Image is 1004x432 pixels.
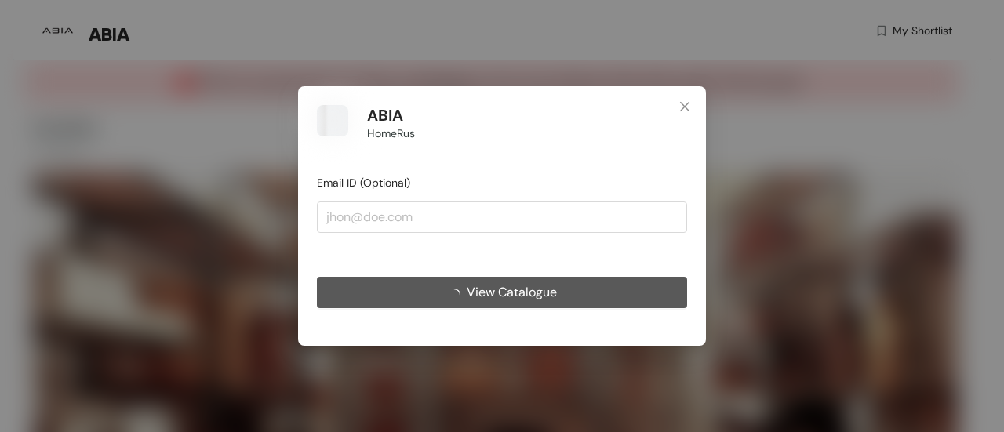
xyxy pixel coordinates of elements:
span: HomeRus [367,125,415,142]
button: Close [664,86,706,129]
button: View Catalogue [317,277,687,308]
img: Buyer Portal [317,105,348,136]
span: Email ID (Optional) [317,176,410,190]
input: jhon@doe.com [317,201,687,233]
span: close [678,100,691,113]
h1: ABIA [367,106,403,125]
span: View Catalogue [467,282,557,302]
span: loading [448,289,467,301]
